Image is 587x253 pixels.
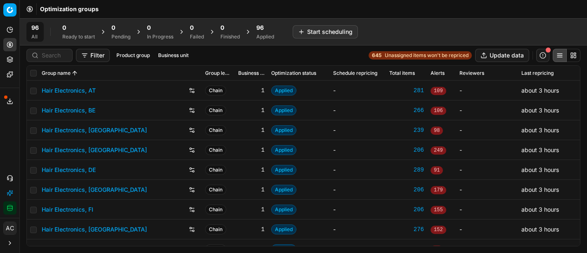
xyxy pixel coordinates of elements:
[62,24,66,32] span: 0
[333,70,377,76] span: Schedule repricing
[256,24,264,32] span: 96
[238,86,265,95] div: 1
[42,106,95,115] a: Hair Electronics, BE
[456,200,518,220] td: -
[42,86,96,95] a: Hair Electronics, AT
[205,105,226,115] span: Chain
[271,224,296,234] span: Applied
[76,49,110,62] button: Filter
[521,206,559,213] span: about 3 hours
[42,166,96,174] a: Hair Electronics, DE
[456,81,518,100] td: -
[205,205,226,215] span: Chain
[42,146,147,154] a: Hair Electronics, [GEOGRAPHIC_DATA]
[389,86,424,95] a: 281
[42,51,67,60] input: Search
[147,33,173,40] div: In Progress
[3,222,17,235] button: AC
[521,166,559,173] span: about 3 hours
[42,126,147,134] a: Hair Electronics, [GEOGRAPHIC_DATA]
[147,24,151,32] span: 0
[456,160,518,180] td: -
[205,165,226,175] span: Chain
[220,33,240,40] div: Finished
[431,87,446,95] span: 109
[389,106,424,115] a: 266
[456,120,518,140] td: -
[330,160,386,180] td: -
[456,140,518,160] td: -
[431,166,443,174] span: 91
[521,126,559,134] span: about 3 hours
[330,81,386,100] td: -
[330,220,386,239] td: -
[330,140,386,160] td: -
[389,225,424,234] a: 276
[431,186,446,194] span: 179
[271,205,296,215] span: Applied
[521,107,559,114] span: about 3 hours
[155,50,192,60] button: Business unit
[238,70,265,76] span: Business unit
[389,166,424,174] a: 289
[271,86,296,95] span: Applied
[521,246,559,253] span: about 3 hours
[238,186,265,194] div: 1
[521,70,554,76] span: Last repricing
[389,205,424,214] div: 206
[220,24,224,32] span: 0
[42,186,147,194] a: Hair Electronics, [GEOGRAPHIC_DATA]
[71,69,79,77] button: Sorted by Group name ascending
[389,186,424,194] a: 206
[42,70,71,76] span: Group name
[238,205,265,214] div: 1
[205,145,226,155] span: Chain
[256,33,274,40] div: Applied
[431,107,446,115] span: 106
[330,180,386,200] td: -
[205,125,226,135] span: Chain
[330,100,386,120] td: -
[389,146,424,154] a: 206
[113,50,153,60] button: Product group
[271,70,316,76] span: Optimization status
[205,224,226,234] span: Chain
[521,146,559,153] span: about 3 hours
[4,222,16,234] span: AC
[31,33,39,40] div: All
[42,225,147,234] a: Hair Electronics, [GEOGRAPHIC_DATA]
[459,70,484,76] span: Reviewers
[31,24,39,32] span: 96
[40,5,99,13] nav: breadcrumb
[431,126,443,135] span: 98
[205,185,226,195] span: Chain
[372,52,381,59] strong: 645
[431,70,445,76] span: Alerts
[389,126,424,134] a: 239
[238,166,265,174] div: 1
[369,51,472,60] a: 645Unassigned items won't be repriced
[271,185,296,195] span: Applied
[431,226,446,234] span: 152
[456,100,518,120] td: -
[238,146,265,154] div: 1
[330,200,386,220] td: -
[521,87,559,94] span: about 3 hours
[293,25,358,38] button: Start scheduling
[271,105,296,115] span: Applied
[111,24,115,32] span: 0
[238,225,265,234] div: 1
[330,120,386,140] td: -
[431,146,446,155] span: 249
[456,220,518,239] td: -
[238,126,265,134] div: 1
[456,180,518,200] td: -
[111,33,130,40] div: Pending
